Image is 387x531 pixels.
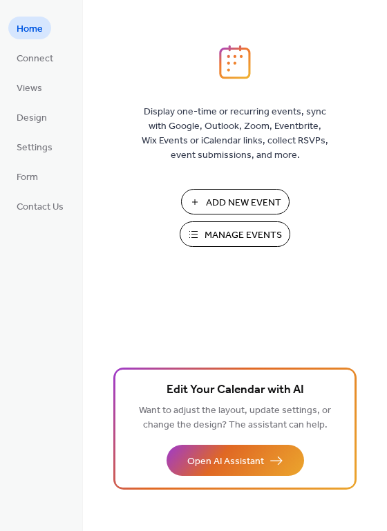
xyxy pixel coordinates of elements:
button: Open AI Assistant [167,445,304,476]
a: Connect [8,46,62,69]
img: logo_icon.svg [219,45,251,79]
span: Views [17,81,42,96]
button: Add New Event [181,189,290,214]
a: Settings [8,135,61,158]
span: Design [17,111,47,126]
a: Home [8,17,51,39]
a: Form [8,165,46,188]
span: Want to adjust the layout, update settings, or change the design? The assistant can help. [139,401,331,434]
span: Form [17,170,38,185]
span: Connect [17,52,53,66]
span: Display one-time or recurring events, sync with Google, Outlook, Zoom, Eventbrite, Wix Events or ... [142,105,328,163]
span: Edit Your Calendar with AI [167,381,304,400]
span: Settings [17,141,53,155]
span: Manage Events [205,228,282,243]
a: Design [8,106,55,128]
span: Home [17,22,43,37]
span: Add New Event [206,196,281,210]
span: Contact Us [17,200,64,214]
button: Manage Events [180,221,290,247]
a: Views [8,76,50,99]
a: Contact Us [8,194,72,217]
span: Open AI Assistant [187,454,264,469]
